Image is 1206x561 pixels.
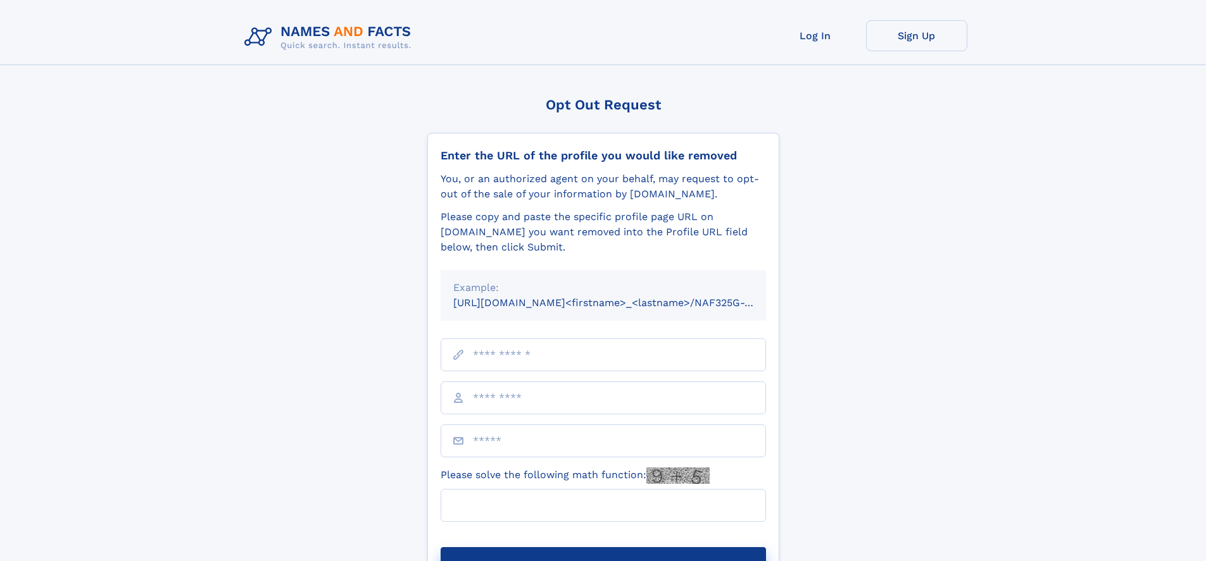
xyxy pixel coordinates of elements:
[441,467,710,484] label: Please solve the following math function:
[239,20,422,54] img: Logo Names and Facts
[866,20,967,51] a: Sign Up
[441,171,766,202] div: You, or an authorized agent on your behalf, may request to opt-out of the sale of your informatio...
[453,280,753,295] div: Example:
[765,20,866,51] a: Log In
[427,97,779,113] div: Opt Out Request
[441,209,766,255] div: Please copy and paste the specific profile page URL on [DOMAIN_NAME] you want removed into the Pr...
[441,149,766,163] div: Enter the URL of the profile you would like removed
[453,297,790,309] small: [URL][DOMAIN_NAME]<firstname>_<lastname>/NAF325G-xxxxxxxx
